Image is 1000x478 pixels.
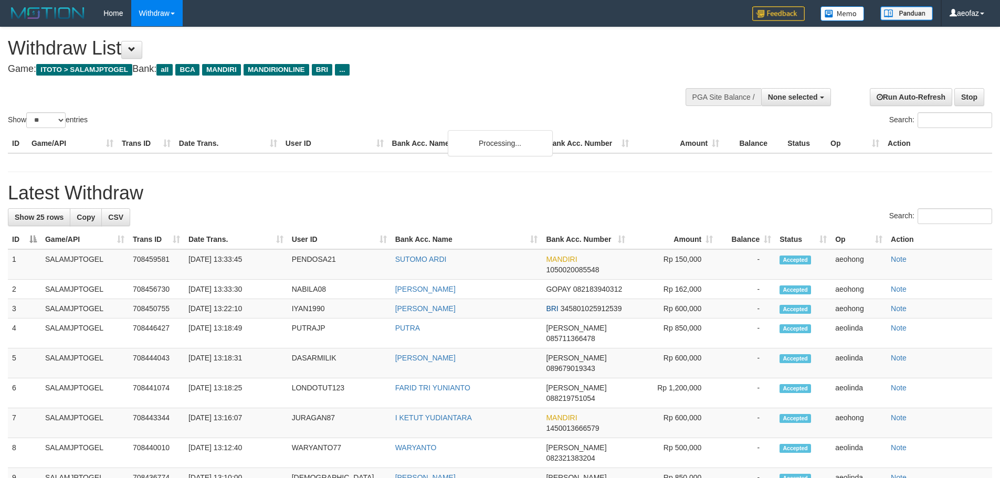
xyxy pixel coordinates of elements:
img: MOTION_logo.png [8,5,88,21]
td: 708444043 [129,348,184,378]
td: SALAMJPTOGEL [41,378,129,408]
td: JURAGAN87 [288,408,391,438]
th: Status [783,134,826,153]
a: Stop [954,88,984,106]
span: None selected [768,93,818,101]
td: Rp 600,000 [629,348,717,378]
td: [DATE] 13:33:30 [184,280,288,299]
td: SALAMJPTOGEL [41,348,129,378]
td: Rp 162,000 [629,280,717,299]
td: 3 [8,299,41,318]
h1: Withdraw List [8,38,656,59]
span: [PERSON_NAME] [546,354,606,362]
label: Show entries [8,112,88,128]
span: Accepted [780,256,811,264]
td: SALAMJPTOGEL [41,438,129,468]
span: Accepted [780,305,811,314]
td: 708450755 [129,299,184,318]
td: aeohong [831,249,887,280]
a: Note [891,384,907,392]
label: Search: [889,112,992,128]
td: SALAMJPTOGEL [41,408,129,438]
h4: Game: Bank: [8,64,656,75]
td: 708441074 [129,378,184,408]
td: SALAMJPTOGEL [41,299,129,318]
span: GOPAY [546,285,571,293]
td: SALAMJPTOGEL [41,318,129,348]
td: 708446427 [129,318,184,348]
th: ID: activate to sort column descending [8,230,41,249]
span: [PERSON_NAME] [546,443,606,452]
td: 2 [8,280,41,299]
a: [PERSON_NAME] [395,304,456,313]
a: Note [891,443,907,452]
a: I KETUT YUDIANTARA [395,413,472,422]
td: aeohong [831,299,887,318]
span: BCA [175,64,199,76]
a: Note [891,285,907,293]
span: MANDIRIONLINE [244,64,309,76]
td: Rp 500,000 [629,438,717,468]
a: Note [891,354,907,362]
td: IYAN1990 [288,299,391,318]
th: Game/API [27,134,118,153]
td: aeohong [831,280,887,299]
span: Copy 1450013666579 to clipboard [546,424,599,432]
td: PUTRAJP [288,318,391,348]
span: Copy 085711366478 to clipboard [546,334,595,343]
a: SUTOMO ARDI [395,255,447,263]
td: aeolinda [831,378,887,408]
td: WARYANTO77 [288,438,391,468]
td: SALAMJPTOGEL [41,280,129,299]
th: Date Trans. [175,134,281,153]
td: Rp 600,000 [629,408,717,438]
td: [DATE] 13:18:49 [184,318,288,348]
input: Search: [918,208,992,224]
a: Copy [70,208,102,226]
th: Bank Acc. Number [543,134,633,153]
th: Action [887,230,992,249]
td: aeohong [831,408,887,438]
td: 708440010 [129,438,184,468]
td: 4 [8,318,41,348]
span: Accepted [780,354,811,363]
td: 708459581 [129,249,184,280]
td: - [717,318,775,348]
td: 8 [8,438,41,468]
span: Accepted [780,324,811,333]
span: [PERSON_NAME] [546,324,606,332]
span: MANDIRI [546,255,577,263]
td: Rp 600,000 [629,299,717,318]
th: User ID [281,134,388,153]
span: BRI [312,64,332,76]
td: [DATE] 13:22:10 [184,299,288,318]
h1: Latest Withdraw [8,183,992,204]
span: Copy 1050020085548 to clipboard [546,265,599,274]
span: MANDIRI [546,413,577,422]
td: [DATE] 13:18:31 [184,348,288,378]
td: 708443344 [129,408,184,438]
td: [DATE] 13:18:25 [184,378,288,408]
span: ... [335,64,349,76]
th: Trans ID [118,134,175,153]
th: Action [883,134,992,153]
span: Copy 082183940312 to clipboard [573,285,622,293]
th: Op [826,134,883,153]
th: Date Trans.: activate to sort column ascending [184,230,288,249]
span: Show 25 rows [15,213,64,221]
img: panduan.png [880,6,933,20]
img: Button%20Memo.svg [820,6,865,21]
td: - [717,348,775,378]
a: [PERSON_NAME] [395,285,456,293]
span: MANDIRI [202,64,241,76]
td: 708456730 [129,280,184,299]
th: ID [8,134,27,153]
th: Bank Acc. Number: activate to sort column ascending [542,230,629,249]
span: all [156,64,173,76]
td: SALAMJPTOGEL [41,249,129,280]
span: Accepted [780,285,811,294]
th: Balance [723,134,783,153]
div: Processing... [448,130,553,156]
td: Rp 850,000 [629,318,717,348]
td: - [717,280,775,299]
